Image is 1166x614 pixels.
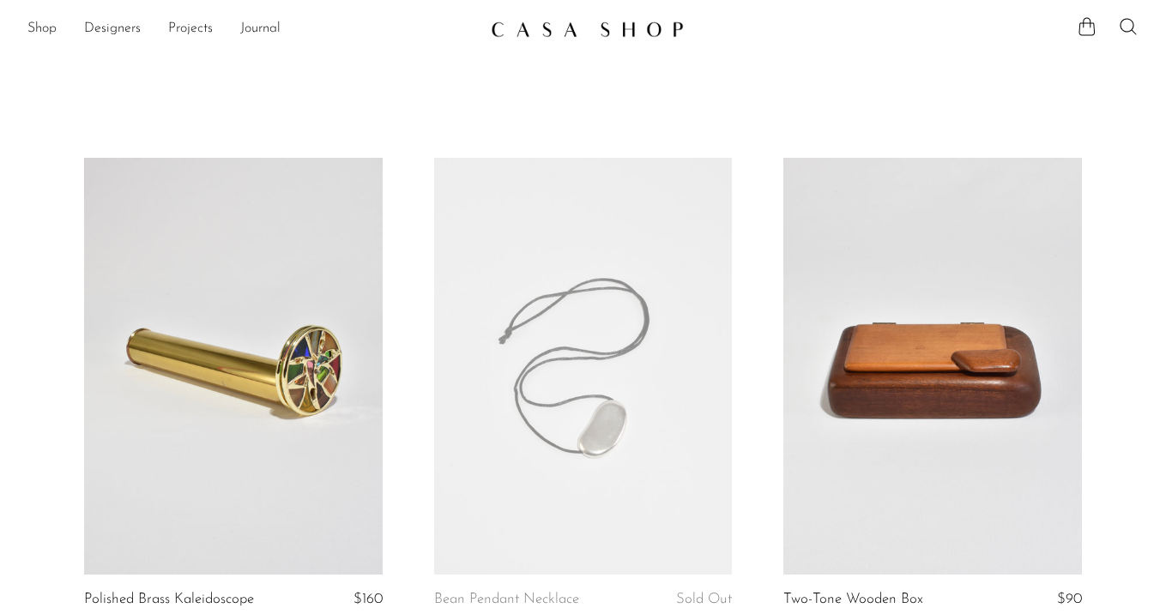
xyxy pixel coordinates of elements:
[84,592,254,607] a: Polished Brass Kaleidoscope
[1057,592,1082,606] span: $90
[27,15,477,44] nav: Desktop navigation
[240,18,281,40] a: Journal
[434,592,579,607] a: Bean Pendant Necklace
[168,18,213,40] a: Projects
[27,18,57,40] a: Shop
[676,592,732,606] span: Sold Out
[783,592,923,607] a: Two-Tone Wooden Box
[27,15,477,44] ul: NEW HEADER MENU
[353,592,383,606] span: $160
[84,18,141,40] a: Designers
